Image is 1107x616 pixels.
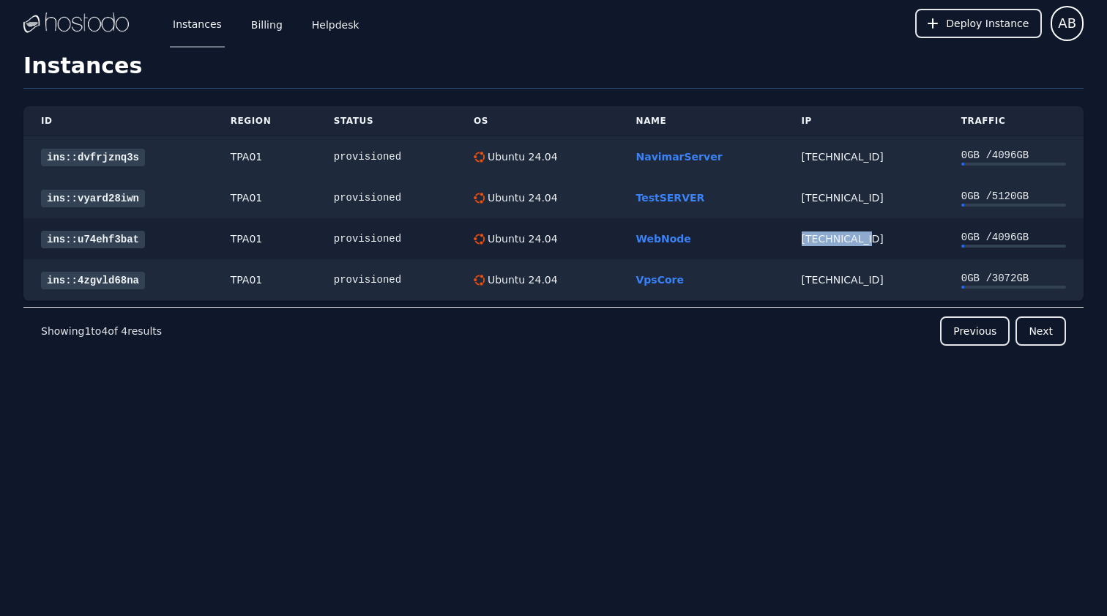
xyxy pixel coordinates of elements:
[41,149,145,166] a: ins::dvfrjznq3s
[41,231,145,248] a: ins::u74ehf3bat
[84,325,91,337] span: 1
[121,325,127,337] span: 4
[802,190,926,205] div: [TECHNICAL_ID]
[485,272,558,287] div: Ubuntu 24.04
[485,190,558,205] div: Ubuntu 24.04
[41,324,162,338] p: Showing to of results
[485,231,558,246] div: Ubuntu 24.04
[474,152,485,163] img: Ubuntu 24.04
[231,190,299,205] div: TPA01
[485,149,558,164] div: Ubuntu 24.04
[23,12,129,34] img: Logo
[915,9,1042,38] button: Deploy Instance
[474,234,485,245] img: Ubuntu 24.04
[23,307,1084,355] nav: Pagination
[334,190,439,205] div: provisioned
[636,151,723,163] a: NavimarServer
[316,106,456,136] th: Status
[334,149,439,164] div: provisioned
[23,53,1084,89] h1: Instances
[961,230,1066,245] div: 0 GB / 4096 GB
[23,106,213,136] th: ID
[456,106,619,136] th: OS
[802,231,926,246] div: [TECHNICAL_ID]
[474,193,485,204] img: Ubuntu 24.04
[784,106,944,136] th: IP
[213,106,316,136] th: Region
[1058,13,1076,34] span: AB
[636,192,705,204] a: TestSERVER
[334,231,439,246] div: provisioned
[961,271,1066,286] div: 0 GB / 3072 GB
[961,189,1066,204] div: 0 GB / 5120 GB
[231,272,299,287] div: TPA01
[334,272,439,287] div: provisioned
[474,275,485,286] img: Ubuntu 24.04
[1015,316,1066,346] button: Next
[802,149,926,164] div: [TECHNICAL_ID]
[944,106,1084,136] th: Traffic
[101,325,108,337] span: 4
[946,16,1029,31] span: Deploy Instance
[619,106,784,136] th: Name
[802,272,926,287] div: [TECHNICAL_ID]
[231,149,299,164] div: TPA01
[1051,6,1084,41] button: User menu
[231,231,299,246] div: TPA01
[41,272,145,289] a: ins::4zgvld68na
[636,274,684,286] a: VpsCore
[940,316,1010,346] button: Previous
[961,148,1066,163] div: 0 GB / 4096 GB
[636,233,691,245] a: WebNode
[41,190,145,207] a: ins::vyard28iwn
